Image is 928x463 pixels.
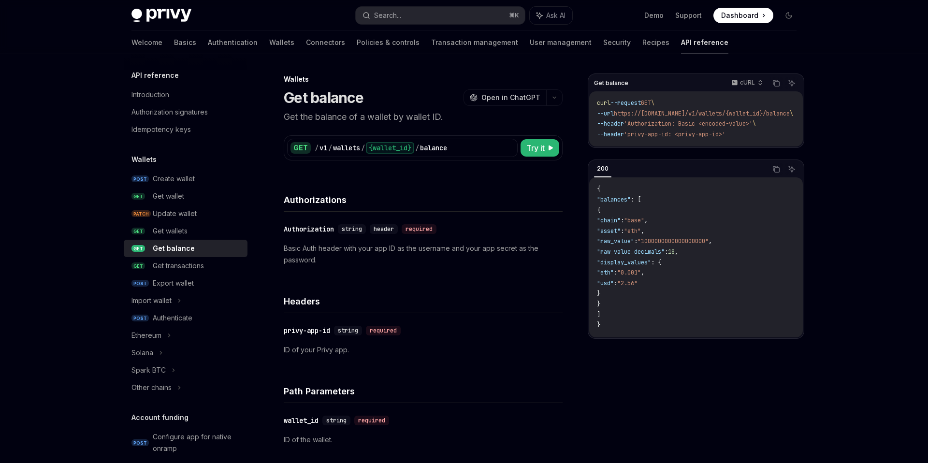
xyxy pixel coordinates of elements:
[131,89,169,101] div: Introduction
[131,210,151,217] span: PATCH
[597,110,614,117] span: --url
[781,8,797,23] button: Toggle dark mode
[284,224,334,234] div: Authorization
[668,248,675,256] span: 18
[361,143,365,153] div: /
[284,434,563,446] p: ID of the wallet.
[713,8,773,23] a: Dashboard
[521,139,559,157] button: Try it
[284,243,563,266] p: Basic Auth header with your app ID as the username and your app secret as the password.
[131,439,149,447] span: POST
[603,31,631,54] a: Security
[366,326,401,335] div: required
[131,412,188,423] h5: Account funding
[402,224,436,234] div: required
[770,163,783,175] button: Copy the contents from the code block
[284,110,563,124] p: Get the balance of a wallet by wallet ID.
[153,173,195,185] div: Create wallet
[621,227,624,235] span: :
[721,11,758,20] span: Dashboard
[597,279,614,287] span: "usd"
[326,417,347,424] span: string
[131,228,145,235] span: GET
[624,120,753,128] span: 'Authorization: Basic <encoded-value>'
[597,311,600,318] span: ]
[269,31,294,54] a: Wallets
[374,225,394,233] span: header
[546,11,565,20] span: Ask AI
[610,99,641,107] span: --request
[357,31,420,54] a: Policies & controls
[641,227,644,235] span: ,
[597,120,624,128] span: --header
[481,93,540,102] span: Open in ChatGPT
[597,196,631,203] span: "balances"
[153,312,192,324] div: Authenticate
[597,269,614,276] span: "eth"
[641,99,651,107] span: GET
[131,245,145,252] span: GET
[208,31,258,54] a: Authentication
[328,143,332,153] div: /
[790,110,793,117] span: \
[131,106,208,118] div: Authorization signatures
[153,260,204,272] div: Get transactions
[342,225,362,233] span: string
[153,243,195,254] div: Get balance
[315,143,319,153] div: /
[366,142,414,154] div: {wallet_id}
[597,99,610,107] span: curl
[415,143,419,153] div: /
[594,79,628,87] span: Get balance
[338,327,358,334] span: string
[638,237,709,245] span: "1000000000000000000"
[153,277,194,289] div: Export wallet
[124,240,247,257] a: GETGet balance
[597,321,600,329] span: }
[624,227,641,235] span: "eth"
[617,269,641,276] span: "0.001"
[642,31,669,54] a: Recipes
[131,280,149,287] span: POST
[131,31,162,54] a: Welcome
[284,89,363,106] h1: Get balance
[153,190,184,202] div: Get wallet
[284,295,563,308] h4: Headers
[124,205,247,222] a: PATCHUpdate wallet
[356,7,525,24] button: Search...⌘K
[131,330,161,341] div: Ethereum
[124,103,247,121] a: Authorization signatures
[641,269,644,276] span: ,
[284,74,563,84] div: Wallets
[740,79,755,87] p: cURL
[530,31,592,54] a: User management
[597,300,600,308] span: }
[509,12,519,19] span: ⌘ K
[333,143,360,153] div: wallets
[420,143,447,153] div: balance
[530,7,572,24] button: Ask AI
[651,99,654,107] span: \
[131,154,157,165] h5: Wallets
[675,11,702,20] a: Support
[131,193,145,200] span: GET
[597,217,621,224] span: "chain"
[597,206,600,214] span: {
[597,130,624,138] span: --header
[464,89,546,106] button: Open in ChatGPT
[131,295,172,306] div: Import wallet
[284,344,563,356] p: ID of your Privy app.
[753,120,756,128] span: \
[431,31,518,54] a: Transaction management
[594,163,611,174] div: 200
[597,237,634,245] span: "raw_value"
[617,279,638,287] span: "2.56"
[124,121,247,138] a: Idempotency keys
[124,257,247,275] a: GETGet transactions
[770,77,783,89] button: Copy the contents from the code block
[726,75,767,91] button: cURL
[597,259,651,266] span: "display_values"
[124,275,247,292] a: POSTExport wallet
[319,143,327,153] div: v1
[624,130,725,138] span: 'privy-app-id: <privy-app-id>'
